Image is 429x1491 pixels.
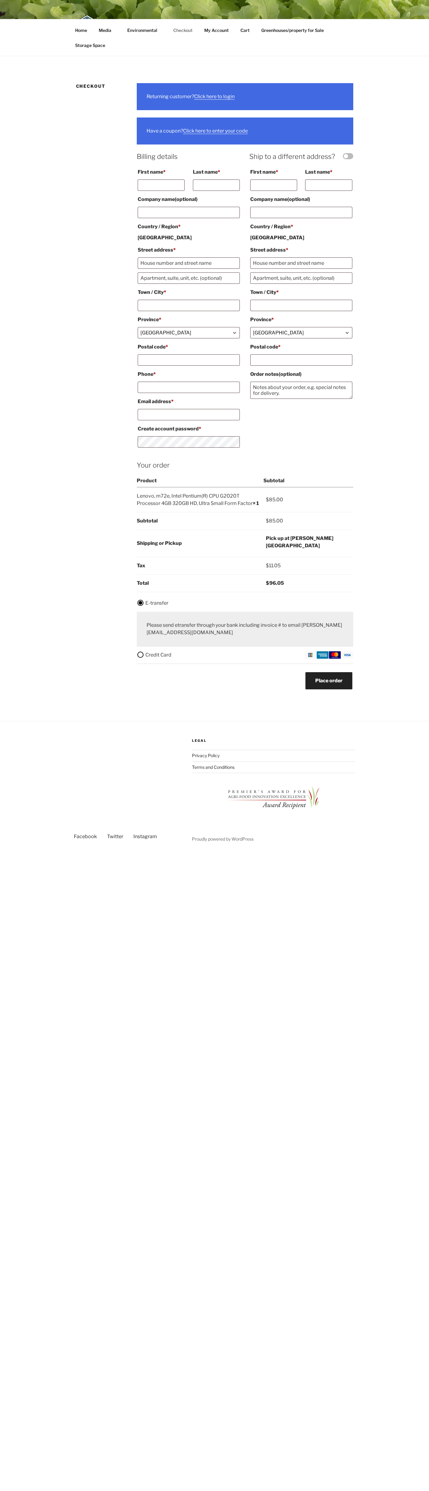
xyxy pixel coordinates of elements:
[138,195,239,204] label: Company name
[183,128,248,134] a: Enter your coupon code
[94,23,121,38] a: Media
[138,222,239,232] label: Country / Region
[138,235,192,241] strong: [GEOGRAPHIC_DATA]
[266,563,269,568] span: $
[235,23,255,38] a: Cart
[147,622,343,636] p: Please send etransfer through your bank including invoice # to email [PERSON_NAME][EMAIL_ADDRESS]...
[250,245,352,255] label: Street address
[329,651,341,659] img: mastercard
[137,487,263,512] td: Lenovo, m72e, Intel Pentium(R) CPU G2020T Processor 4GB 320GB HD, Ultra Small Form Factor
[266,535,353,549] label: Pick up at [PERSON_NAME][GEOGRAPHIC_DATA]
[74,730,355,833] aside: Footer
[279,371,301,377] span: (optional)
[250,315,352,325] label: Province
[70,23,93,38] a: Home
[137,118,353,144] div: Have a coupon?
[250,222,352,232] label: Country / Region
[138,257,239,269] input: House number and street name
[266,518,269,524] span: $
[250,369,352,379] label: Order notes
[137,83,353,110] div: Returning customer?
[249,152,353,161] span: Ship to a different address?
[253,500,259,506] strong: × 1
[138,272,239,284] input: Apartment, suite, unit, etc. (optional)
[138,397,239,406] label: Email address
[138,342,239,352] label: Postal code
[193,167,240,177] label: Last name
[256,23,329,38] a: Greenhouses/property for Sale
[266,580,269,586] span: $
[266,497,283,503] bdi: 85.00
[76,15,98,39] img: Burt's Greenhouses
[175,196,197,202] span: (optional)
[138,369,239,379] label: Phone
[192,836,254,842] a: Proudly powered by WordPress
[341,651,353,659] img: visa
[168,23,198,38] a: Checkout
[305,167,352,177] label: Last name
[316,651,329,659] img: amex
[109,17,316,31] a: [PERSON_NAME] Greenhouses
[192,753,220,758] a: Privacy Policy
[250,287,352,297] label: Town / City
[250,342,352,352] label: Postal code
[305,672,352,689] button: Place order
[74,833,175,843] nav: Footer Social Links Menu
[122,23,167,38] a: Environmental
[137,512,263,530] th: Subtotal
[137,450,353,470] h3: Your order
[250,272,352,284] input: Apartment, suite, unit, etc. (optional)
[138,424,239,434] label: Create account password
[137,152,353,690] form: Checkout
[76,83,121,89] h1: Checkout
[250,167,297,177] label: First name
[137,475,263,487] th: Product
[138,167,185,177] label: First name
[70,38,111,53] a: Storage Space
[137,651,353,659] label: Credit Card
[250,235,304,241] strong: [GEOGRAPHIC_DATA]
[250,257,352,269] input: House number and street name
[137,574,263,592] th: Total
[194,94,235,99] a: Click here to login
[137,599,353,607] label: E-transfer
[199,23,234,38] a: My Account
[138,315,239,325] label: Province
[138,287,239,297] label: Town / City
[138,245,239,255] label: Street address
[266,563,281,568] bdi: 11.05
[192,765,235,770] a: Terms and Conditions
[192,750,355,773] nav: Legal
[250,195,352,204] label: Company name
[192,738,355,743] h2: Legal
[287,196,310,202] span: (optional)
[304,651,316,659] img: jcb
[70,23,359,53] nav: Top Menu
[266,518,283,524] bdi: 85.00
[137,530,263,557] th: Shipping
[266,497,269,503] span: $
[266,580,284,586] bdi: 96.05
[263,475,353,487] th: Subtotal
[137,152,240,161] h3: Billing details
[137,557,263,574] th: Tax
